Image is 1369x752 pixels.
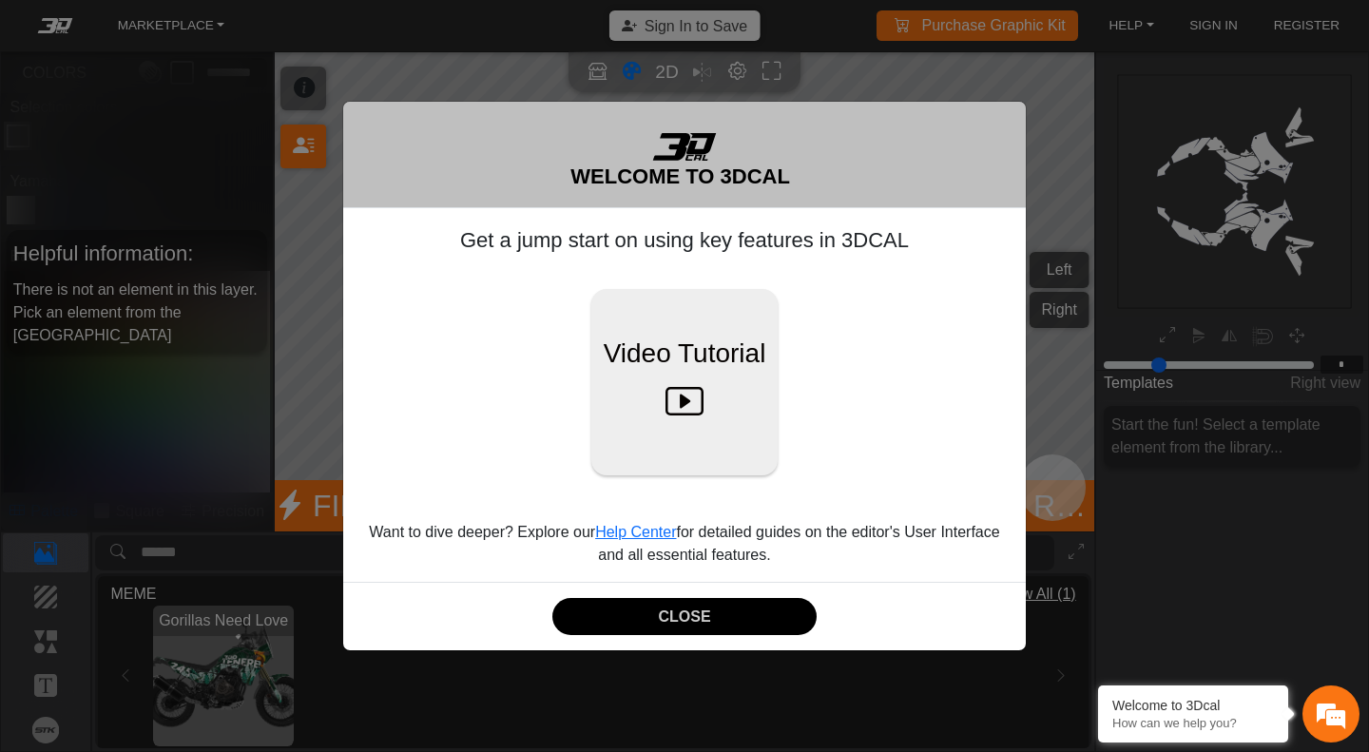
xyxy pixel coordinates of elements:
[1112,716,1274,730] p: How can we help you?
[358,521,1011,567] p: Want to dive deeper? Explore our for detailed guides on the editor's User Interface and all essen...
[21,98,49,126] div: Navigation go back
[312,10,357,55] div: Minimize live chat window
[570,161,790,192] h5: WELCOME TO 3DCAL
[604,334,766,374] span: Video Tutorial
[591,289,779,476] button: Video Tutorial
[127,562,245,621] div: FAQs
[552,598,817,635] button: CLOSE
[1112,698,1274,713] div: Welcome to 3Dcal
[244,562,362,621] div: Articles
[127,100,348,125] div: Chat with us now
[358,223,1011,258] h5: Get a jump start on using key features in 3DCAL
[10,495,362,562] textarea: Type your message and hit 'Enter'
[110,223,262,404] span: We're online!
[595,524,676,540] a: Help Center
[10,595,127,608] span: Conversation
